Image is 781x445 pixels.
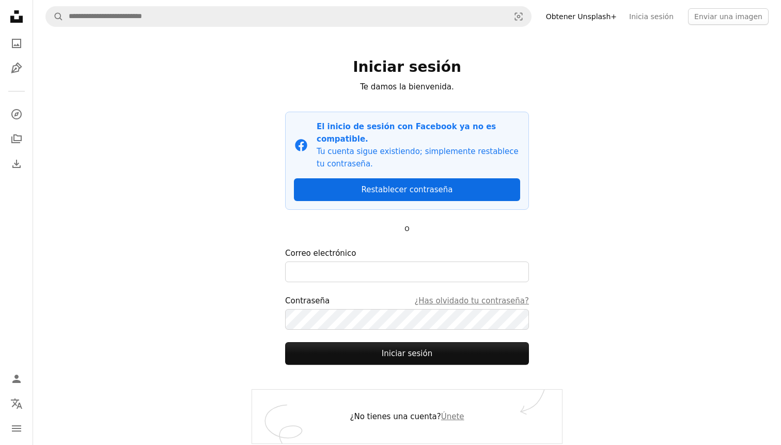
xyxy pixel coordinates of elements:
a: ¿Has olvidado tu contraseña? [414,295,529,307]
input: Correo electrónico [285,262,529,282]
div: ¿No tienes una cuenta? [252,390,562,443]
a: Inicia sesión [623,8,680,25]
button: Búsqueda visual [506,7,531,26]
a: Iniciar sesión / Registrarse [6,369,27,389]
button: Iniciar sesión [285,342,529,365]
small: O [404,225,409,233]
a: Obtener Unsplash+ [540,8,623,25]
a: Ilustraciones [6,58,27,79]
a: Inicio — Unsplash [6,6,27,29]
button: Idioma [6,393,27,414]
button: Enviar una imagen [688,8,769,25]
p: El inicio de sesión con Facebook ya no es compatible. [317,120,520,145]
p: Tu cuenta sigue existiendo; simplemente restablece tu contraseña. [317,145,520,170]
input: Contraseña¿Has olvidado tu contraseña? [285,309,529,330]
button: Menú [6,418,27,439]
div: Contraseña [285,295,529,307]
h1: Iniciar sesión [285,58,529,76]
form: Encuentra imágenes en todo el sitio [45,6,532,27]
a: Restablecer contraseña [294,178,520,201]
button: Buscar en Unsplash [46,7,64,26]
a: Explorar [6,104,27,125]
a: Fotos [6,33,27,54]
a: Colecciones [6,129,27,149]
label: Correo electrónico [285,247,529,282]
a: Historial de descargas [6,154,27,174]
a: Únete [441,412,464,421]
p: Te damos la bienvenida. [285,81,529,93]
